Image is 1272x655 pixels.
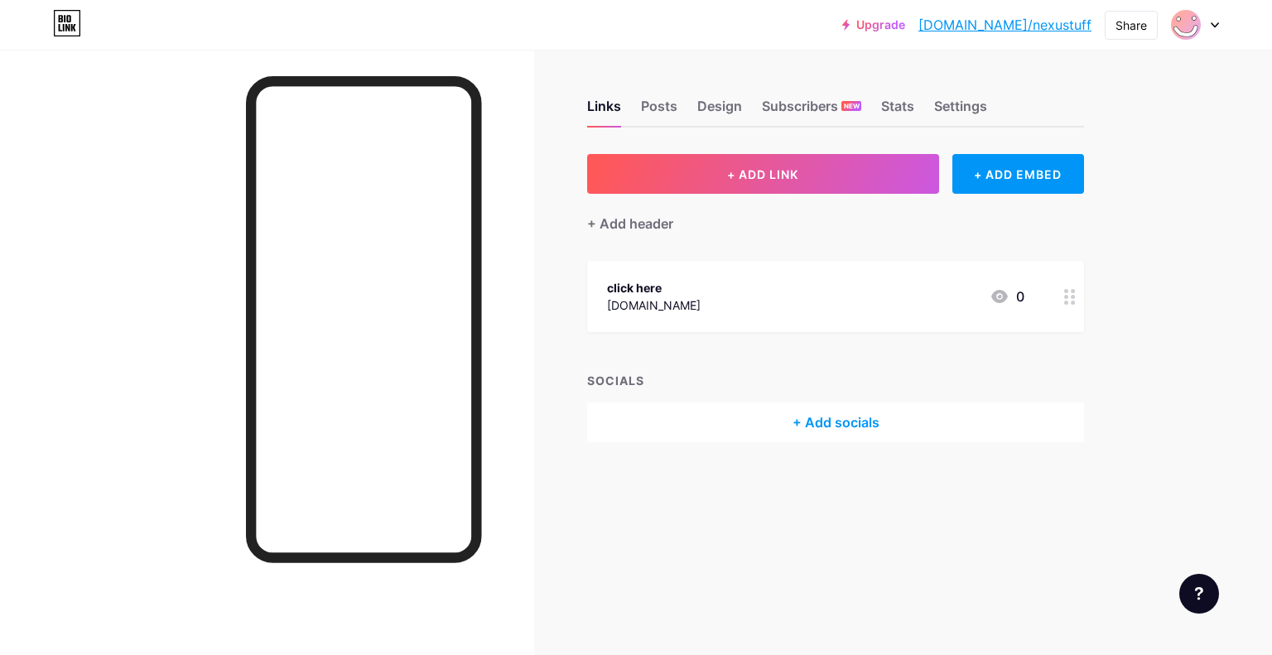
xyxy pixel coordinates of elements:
span: NEW [844,101,860,111]
div: + Add socials [587,402,1084,442]
div: + ADD EMBED [952,154,1084,194]
div: Links [587,96,621,126]
div: [DOMAIN_NAME] [607,296,701,314]
div: Subscribers [762,96,861,126]
button: + ADD LINK [587,154,939,194]
div: Settings [934,96,987,126]
a: Upgrade [842,18,905,31]
div: Stats [881,96,914,126]
img: nexustuff [1170,9,1202,41]
div: 0 [990,287,1024,306]
a: [DOMAIN_NAME]/nexustuff [918,15,1091,35]
span: + ADD LINK [727,167,798,181]
div: SOCIALS [587,372,1084,389]
div: + Add header [587,214,673,234]
div: click here [607,279,701,296]
div: Design [697,96,742,126]
div: Share [1115,17,1147,34]
div: Posts [641,96,677,126]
